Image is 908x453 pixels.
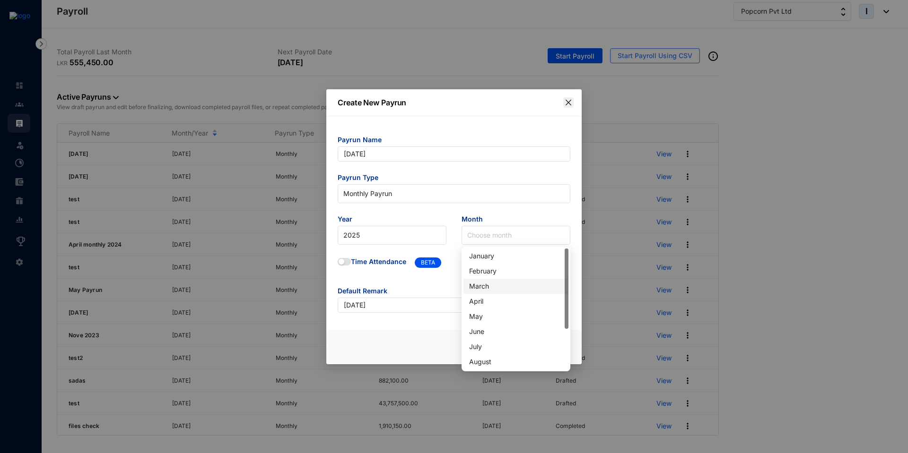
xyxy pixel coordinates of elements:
div: July [463,339,568,354]
div: May [469,311,563,322]
span: Time Attendance [351,257,406,270]
div: July [469,342,563,352]
span: Default Remark [338,286,570,298]
input: Eg: Salary November [338,298,570,313]
div: June [469,326,563,337]
span: Month [462,214,570,226]
div: January [463,248,568,264]
div: March [469,281,563,291]
div: February [463,264,568,279]
span: Payrun Type [338,173,570,184]
span: Monthly Payrun [343,187,565,201]
div: May [463,309,568,324]
span: Year [338,214,446,226]
div: February [469,266,563,276]
input: Eg: November Payrun [338,146,570,162]
span: BETA [415,257,441,268]
div: August [469,357,563,367]
span: Payrun Name [338,135,570,146]
button: Close [563,97,574,108]
div: April [469,296,563,307]
div: June [463,324,568,339]
p: Create New Payrun [338,97,570,108]
div: August [463,354,568,369]
div: March [463,279,568,294]
div: April [463,294,568,309]
span: close [565,99,572,106]
div: January [469,251,563,261]
span: 2025 [343,228,441,242]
